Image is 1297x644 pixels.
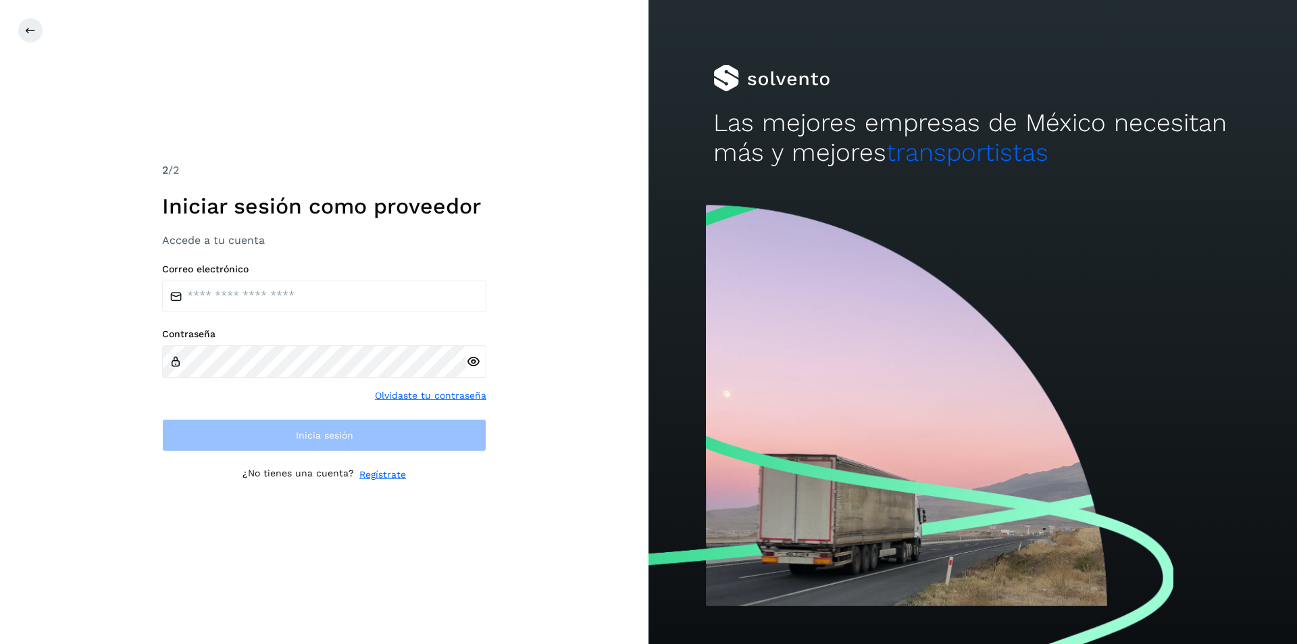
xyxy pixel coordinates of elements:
span: 2 [162,164,168,176]
label: Contraseña [162,328,486,340]
p: ¿No tienes una cuenta? [243,468,354,482]
h2: Las mejores empresas de México necesitan más y mejores [713,108,1232,168]
span: transportistas [886,138,1048,167]
a: Regístrate [359,468,406,482]
h1: Iniciar sesión como proveedor [162,193,486,219]
div: /2 [162,162,486,178]
span: Inicia sesión [296,430,353,440]
button: Inicia sesión [162,419,486,451]
h3: Accede a tu cuenta [162,234,486,247]
a: Olvidaste tu contraseña [375,389,486,403]
label: Correo electrónico [162,264,486,275]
